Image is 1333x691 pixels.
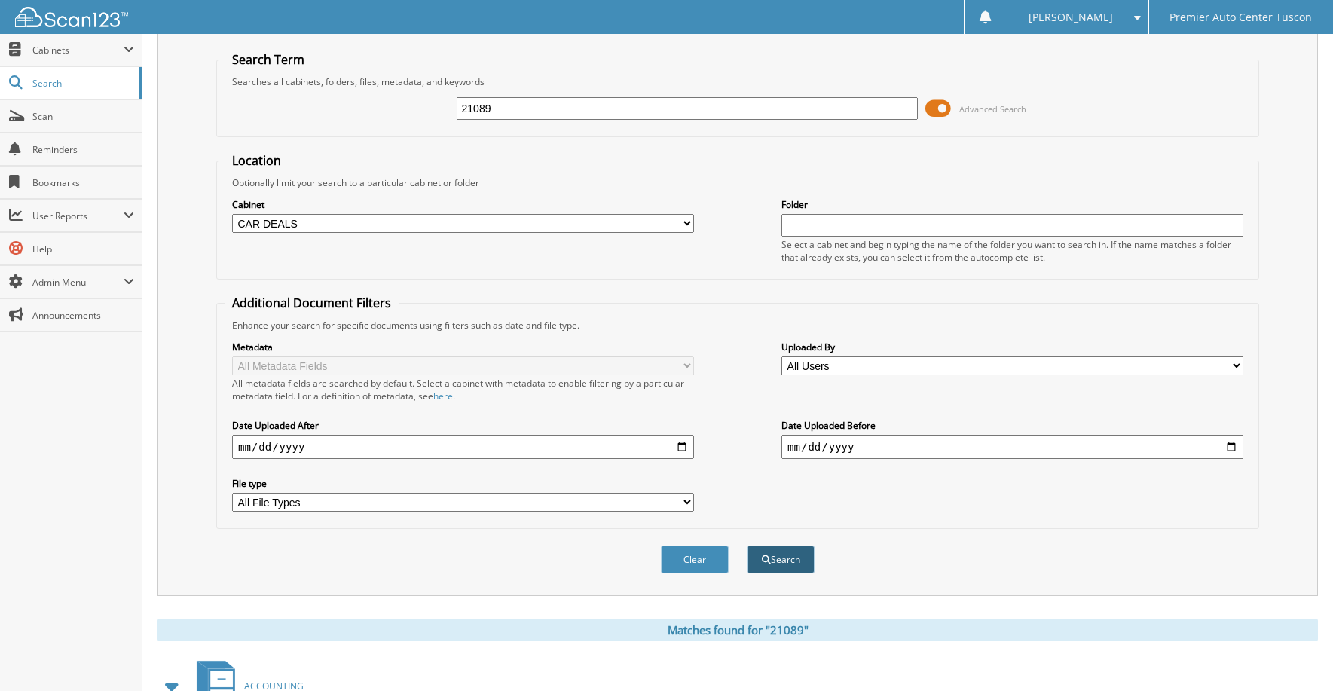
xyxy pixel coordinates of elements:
[781,435,1243,459] input: end
[781,238,1243,264] div: Select a cabinet and begin typing the name of the folder you want to search in. If the name match...
[157,619,1318,641] div: Matches found for "21089"
[32,209,124,222] span: User Reports
[232,341,694,353] label: Metadata
[781,419,1243,432] label: Date Uploaded Before
[225,51,312,68] legend: Search Term
[232,377,694,402] div: All metadata fields are searched by default. Select a cabinet with metadata to enable filtering b...
[32,309,134,322] span: Announcements
[781,341,1243,353] label: Uploaded By
[32,243,134,255] span: Help
[781,198,1243,211] label: Folder
[232,435,694,459] input: start
[433,390,453,402] a: here
[232,198,694,211] label: Cabinet
[225,295,399,311] legend: Additional Document Filters
[232,419,694,432] label: Date Uploaded After
[32,44,124,57] span: Cabinets
[32,276,124,289] span: Admin Menu
[225,176,1251,189] div: Optionally limit your search to a particular cabinet or folder
[32,110,134,123] span: Scan
[15,7,128,27] img: scan123-logo-white.svg
[1169,13,1312,22] span: Premier Auto Center Tuscon
[225,319,1251,332] div: Enhance your search for specific documents using filters such as date and file type.
[225,152,289,169] legend: Location
[225,75,1251,88] div: Searches all cabinets, folders, files, metadata, and keywords
[32,176,134,189] span: Bookmarks
[1029,13,1113,22] span: [PERSON_NAME]
[747,546,815,573] button: Search
[661,546,729,573] button: Clear
[32,143,134,156] span: Reminders
[232,477,694,490] label: File type
[32,77,132,90] span: Search
[959,103,1026,115] span: Advanced Search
